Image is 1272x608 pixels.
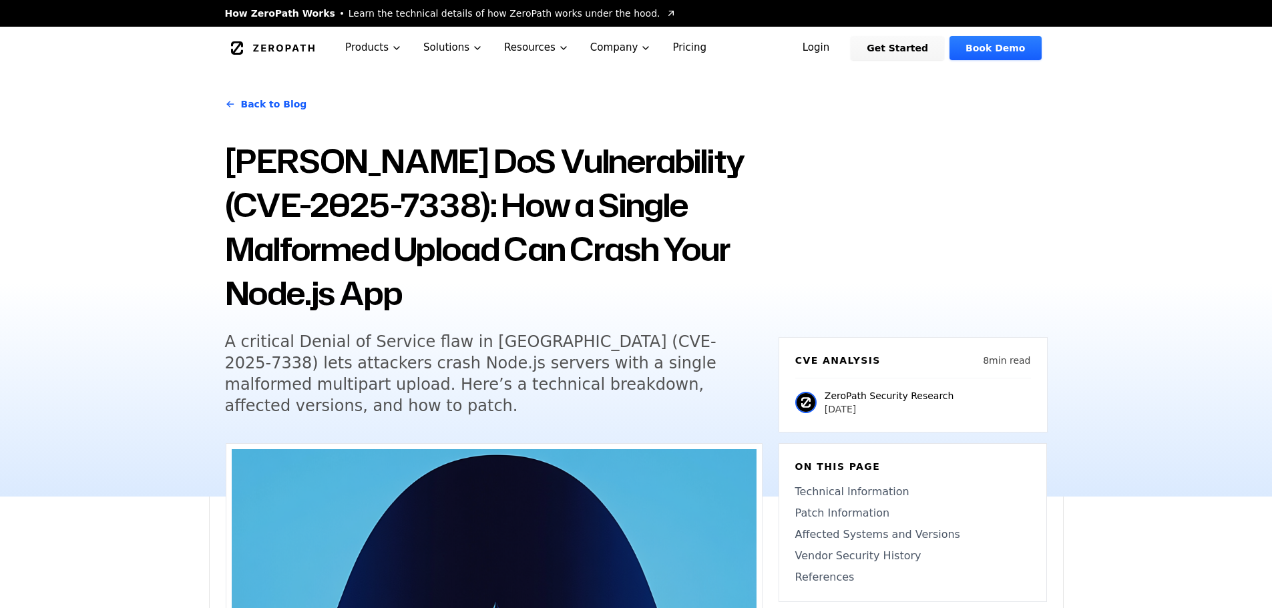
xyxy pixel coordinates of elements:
[795,505,1030,521] a: Patch Information
[662,27,717,69] a: Pricing
[795,392,817,413] img: ZeroPath Security Research
[335,27,413,69] button: Products
[225,139,763,315] h1: [PERSON_NAME] DoS Vulnerability (CVE-2025-7338): How a Single Malformed Upload Can Crash Your Nod...
[209,27,1064,69] nav: Global
[825,389,954,402] p: ZeroPath Security Research
[225,7,335,20] span: How ZeroPath Works
[949,36,1041,60] a: Book Demo
[493,27,580,69] button: Resources
[795,354,881,367] h6: CVE Analysis
[225,7,676,20] a: How ZeroPath WorksLearn the technical details of how ZeroPath works under the hood.
[580,27,662,69] button: Company
[795,460,1030,473] h6: On this page
[225,331,738,416] h5: A critical Denial of Service flaw in [GEOGRAPHIC_DATA] (CVE-2025-7338) lets attackers crash Node....
[787,36,846,60] a: Login
[851,36,944,60] a: Get Started
[349,7,660,20] span: Learn the technical details of how ZeroPath works under the hood.
[825,402,954,416] p: [DATE]
[795,569,1030,585] a: References
[795,548,1030,564] a: Vendor Security History
[225,85,307,123] a: Back to Blog
[795,484,1030,500] a: Technical Information
[983,354,1030,367] p: 8 min read
[413,27,493,69] button: Solutions
[795,527,1030,543] a: Affected Systems and Versions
